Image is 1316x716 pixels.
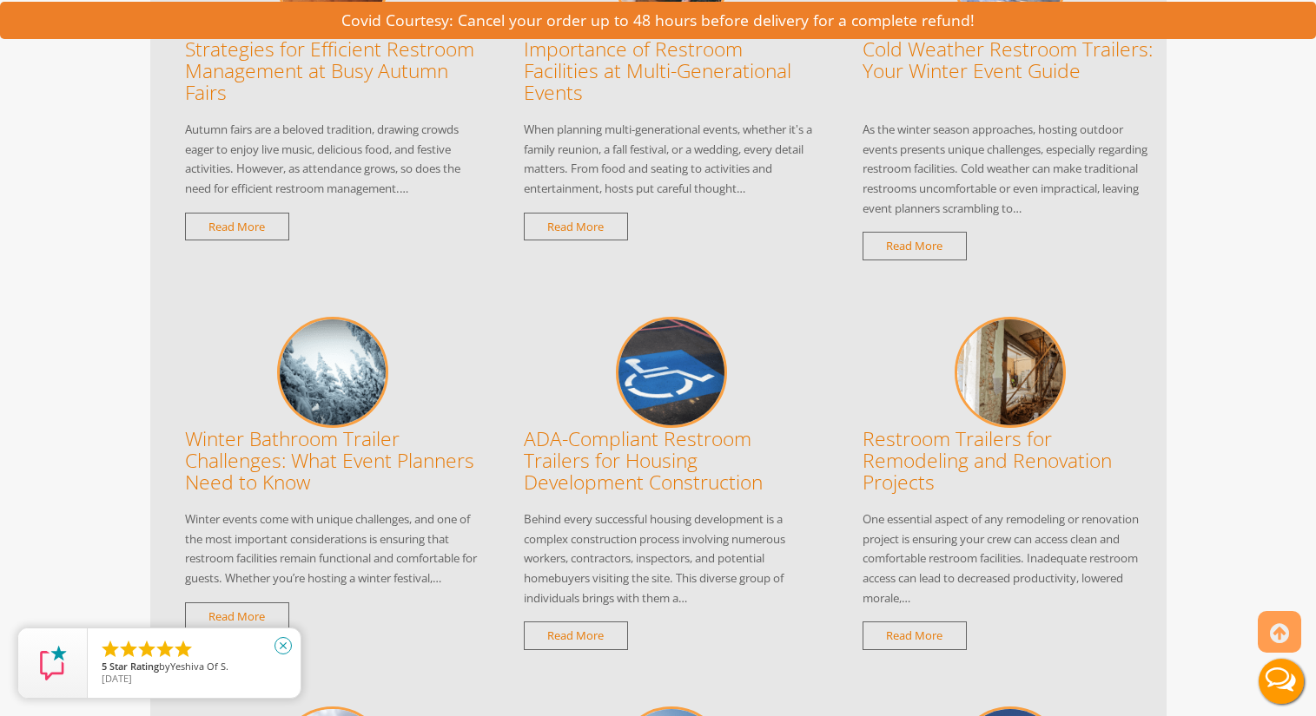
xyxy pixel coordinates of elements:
span: [DATE] [102,672,132,685]
span: Star Rating [109,660,159,673]
li:  [136,639,157,660]
i: close [274,637,292,654]
a: Cold Weather Restroom Trailers: Your Winter Event Guide [863,36,1153,84]
img: Review Rating [36,646,70,680]
a: Importance of Restroom Facilities at Multi-Generational Events [524,36,791,106]
li:  [173,639,194,660]
a: Read More [185,602,289,631]
span: Yeshiva Of S. [170,660,228,673]
a: close [264,627,302,665]
a: Read More [863,621,967,650]
p: As the winter season approaches, hosting outdoor events presents unique challenges, especially re... [863,120,1158,218]
a: Strategies for Efficient Restroom Management at Busy Autumn Fairs [185,36,474,106]
a: Read More [524,213,628,241]
a: Restroom Trailers for Remodeling and Renovation Projects [863,425,1112,496]
p: Winter events come with unique challenges, and one of the most important considerations is ensuri... [185,509,480,588]
li:  [155,639,175,660]
span: by [102,661,287,673]
a: ADA-Compliant Restroom Trailers for Housing Development Construction [524,425,763,496]
a: Read More [863,232,967,260]
p: Autumn fairs are a beloved tradition, drawing crowds eager to enjoy live music, delicious food, a... [185,120,480,199]
a: Read More [185,213,289,241]
p: Behind every successful housing development is a complex construction process involving numerous ... [524,509,819,608]
img: VIP To Go provides ADA compliant restroom trailers for housing development [616,317,727,428]
p: One essential aspect of any remodeling or renovation project is ensuring your crew can access cle... [863,509,1158,608]
li:  [100,639,121,660]
a: Read More [524,621,628,650]
p: When planning multi-generational events, whether it's a family reunion, a fall festival, or a wed... [524,120,819,199]
a: Winter Bathroom Trailer Challenges: What Event Planners Need to Know [185,425,474,496]
img: Winter Bathroom Trailer Challenges [277,317,388,428]
img: restroom trailers assist remodeling and renovation projects [955,317,1066,428]
span: 5 [102,660,107,673]
button: Live Chat [1247,647,1316,716]
li:  [118,639,139,660]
